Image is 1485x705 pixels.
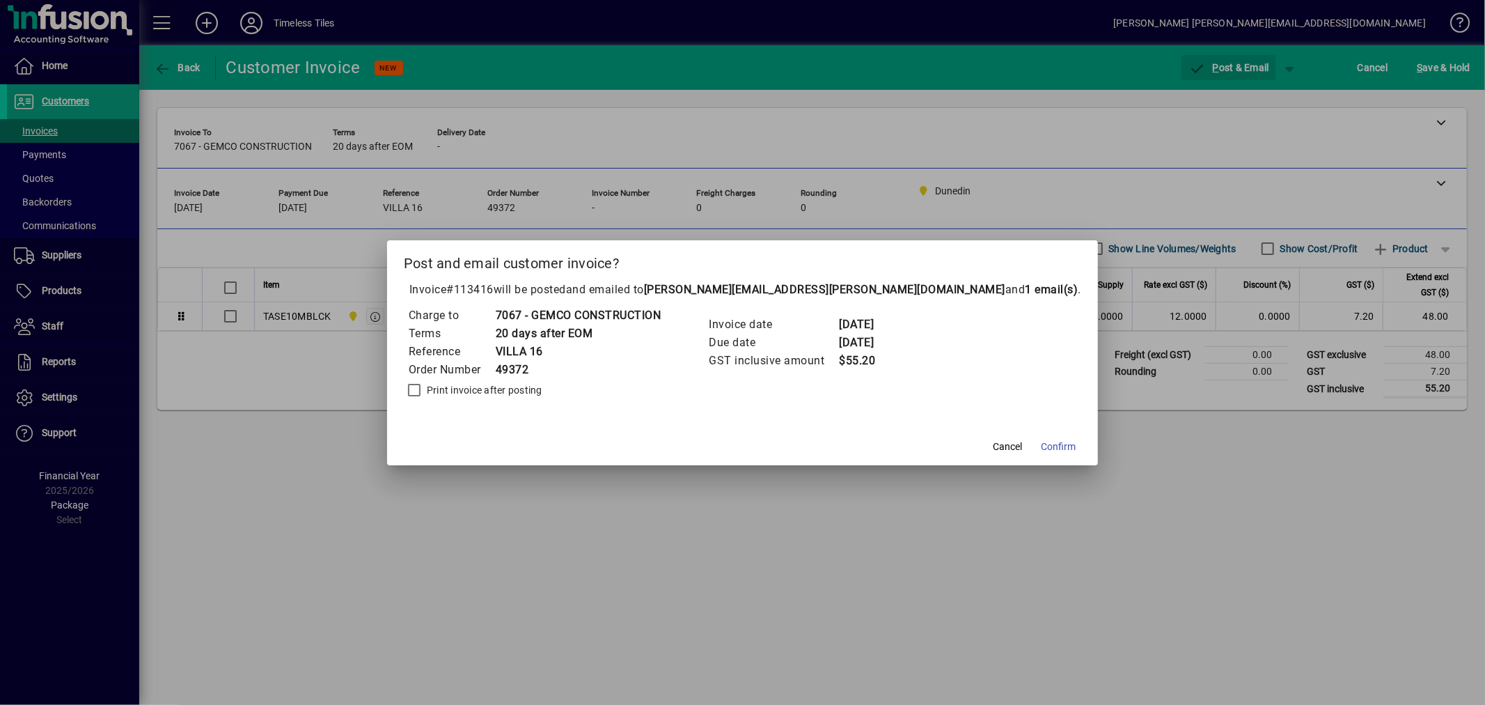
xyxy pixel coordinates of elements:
[709,316,839,334] td: Invoice date
[1041,440,1076,454] span: Confirm
[1005,283,1078,296] span: and
[408,361,495,379] td: Order Number
[495,361,661,379] td: 49372
[408,325,495,343] td: Terms
[1035,435,1081,460] button: Confirm
[495,343,661,361] td: VILLA 16
[839,352,895,370] td: $55.20
[495,307,661,325] td: 7067 - GEMCO CONSTRUCTION
[408,307,495,325] td: Charge to
[985,435,1030,460] button: Cancel
[839,334,895,352] td: [DATE]
[709,352,839,370] td: GST inclusive amount
[709,334,839,352] td: Due date
[566,283,1078,296] span: and emailed to
[447,283,494,296] span: #113416
[1026,283,1078,296] b: 1 email(s)
[644,283,1005,296] b: [PERSON_NAME][EMAIL_ADDRESS][PERSON_NAME][DOMAIN_NAME]
[424,383,542,397] label: Print invoice after posting
[839,316,895,334] td: [DATE]
[408,343,495,361] td: Reference
[993,440,1022,454] span: Cancel
[387,240,1098,281] h2: Post and email customer invoice?
[495,325,661,343] td: 20 days after EOM
[404,281,1081,298] p: Invoice will be posted .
